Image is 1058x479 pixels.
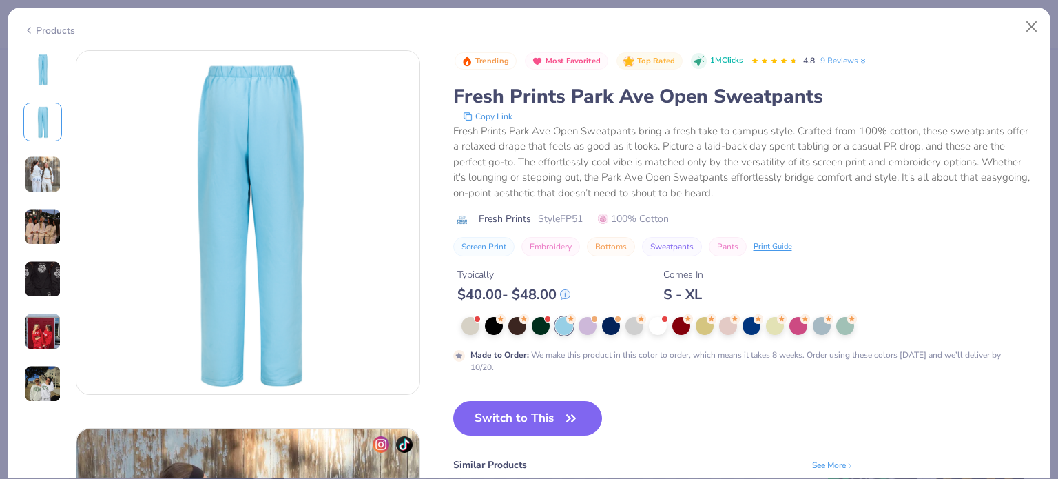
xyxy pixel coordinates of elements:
img: Back [26,105,59,139]
button: Bottoms [587,237,635,256]
button: Embroidery [521,237,580,256]
span: 4.8 [803,55,815,66]
div: See More [812,459,854,471]
div: Comes In [663,267,703,282]
img: Most Favorited sort [532,56,543,67]
div: Typically [457,267,570,282]
div: S - XL [663,286,703,303]
span: 100% Cotton [598,212,669,226]
div: Similar Products [453,458,527,472]
div: Fresh Prints Park Ave Open Sweatpants bring a fresh take to campus style. Crafted from 100% cotto... [453,123,1035,201]
div: Products [23,23,75,38]
a: 9 Reviews [820,54,868,67]
span: Fresh Prints [479,212,531,226]
img: User generated content [24,261,61,298]
button: Screen Print [453,237,515,256]
img: tiktok-icon.png [396,436,413,453]
img: User generated content [24,365,61,402]
div: $ 40.00 - $ 48.00 [457,286,570,303]
button: Pants [709,237,747,256]
div: Fresh Prints Park Ave Open Sweatpants [453,83,1035,110]
button: Badge Button [616,52,683,70]
span: Trending [475,57,509,65]
img: User generated content [24,156,61,193]
span: 1M Clicks [710,55,743,67]
img: User generated content [24,208,61,245]
img: User generated content [24,313,61,350]
img: Back [76,51,419,394]
img: Front [26,53,59,86]
button: Switch to This [453,401,603,436]
button: Close [1019,14,1045,40]
span: Top Rated [637,57,676,65]
img: Trending sort [461,56,473,67]
img: brand logo [453,214,472,225]
img: insta-icon.png [373,436,389,453]
span: Most Favorited [546,57,601,65]
img: Top Rated sort [623,56,634,67]
div: 4.8 Stars [751,50,798,72]
button: Badge Button [455,52,517,70]
div: Print Guide [754,241,792,253]
strong: Made to Order : [470,349,529,360]
button: copy to clipboard [459,110,517,123]
span: Style FP51 [538,212,583,226]
div: We make this product in this color to order, which means it takes 8 weeks. Order using these colo... [470,349,1004,374]
button: Sweatpants [642,237,702,256]
button: Badge Button [525,52,608,70]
